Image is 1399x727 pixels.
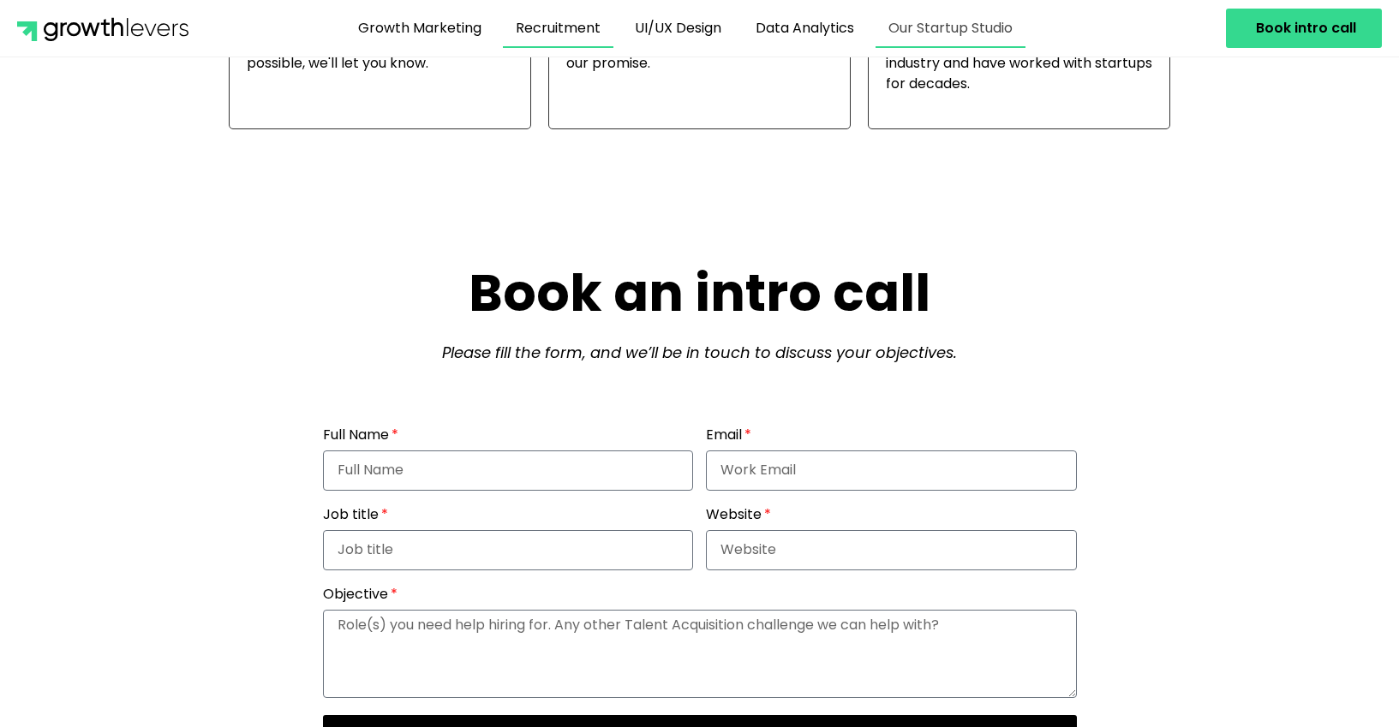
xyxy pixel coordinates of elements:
[323,450,694,491] input: Full Name
[706,508,771,530] label: Website
[622,9,734,48] a: UI/UX Design
[323,508,388,530] label: Job title
[706,530,1077,570] input: Website
[743,9,867,48] a: Data Analytics
[323,341,1077,364] p: Please fill the form, and we’ll be in touch to discuss your objectives.
[503,9,613,48] a: Recruitment
[1256,21,1356,35] span: Book intro call
[345,9,494,48] a: Growth Marketing
[706,450,1077,491] input: Work Email
[323,428,398,450] label: Full Name
[323,530,694,570] input: Job title
[706,428,751,450] label: Email
[1226,9,1382,48] a: Book intro call
[323,262,1077,324] h2: Book an intro call
[323,587,398,610] label: Objective
[222,9,1150,48] nav: Menu
[876,9,1025,48] a: Our Startup Studio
